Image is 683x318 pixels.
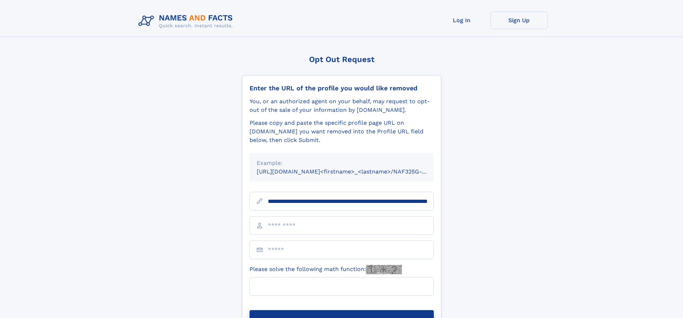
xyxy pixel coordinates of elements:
[250,84,434,92] div: Enter the URL of the profile you would like removed
[242,55,441,64] div: Opt Out Request
[433,11,490,29] a: Log In
[136,11,239,31] img: Logo Names and Facts
[250,119,434,144] div: Please copy and paste the specific profile page URL on [DOMAIN_NAME] you want removed into the Pr...
[490,11,548,29] a: Sign Up
[257,168,447,175] small: [URL][DOMAIN_NAME]<firstname>_<lastname>/NAF325G-xxxxxxxx
[250,97,434,114] div: You, or an authorized agent on your behalf, may request to opt-out of the sale of your informatio...
[250,265,402,274] label: Please solve the following math function:
[257,159,427,167] div: Example:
